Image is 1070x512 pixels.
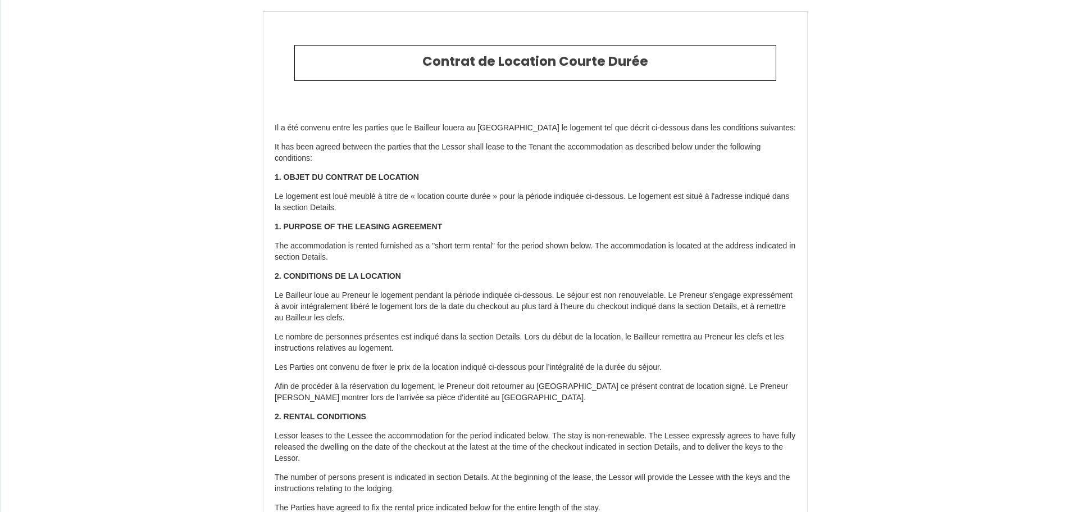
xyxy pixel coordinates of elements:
strong: 1. OBJET DU CONTRAT DE LOCATION [275,173,419,182]
p: It has been agreed between the parties that the Lessor shall lease to the Tenant the accommodatio... [275,142,796,164]
p: Lessor leases to the Lessee the accommodation for the period indicated below. The stay is non-ren... [275,431,796,464]
strong: 2. RENTAL CONDITIONS [275,412,366,421]
p: The number of persons present is indicated in section Details. At the beginning of the lease, the... [275,472,796,495]
p: Afin de procéder à la réservation du logement, le Preneur doit retourner au [GEOGRAPHIC_DATA] ce ... [275,381,796,404]
strong: 2. CONDITIONS DE LA LOCATION [275,271,401,280]
h2: Contrat de Location Courte Durée [303,54,767,70]
p: Le Bailleur loue au Preneur le logement pendant la période indiquée ci-dessous. Le séjour est non... [275,290,796,324]
p: Le nombre de personnes présentes est indiqué dans la section Details. Lors du début de la locatio... [275,332,796,354]
p: Le logement est loué meublé à titre de « location courte durée » pour la période indiquée ci-dess... [275,191,796,214]
strong: 1. PURPOSE OF THE LEASING AGREEMENT [275,222,442,231]
p: The accommodation is rented furnished as a "short term rental" for the period shown below. The ac... [275,241,796,263]
p: Les Parties ont convenu de fixer le prix de la location indiqué ci-dessous pour l’intégralité de ... [275,362,796,373]
p: Il a été convenu entre les parties que le Bailleur louera au [GEOGRAPHIC_DATA] le logement tel qu... [275,123,796,134]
